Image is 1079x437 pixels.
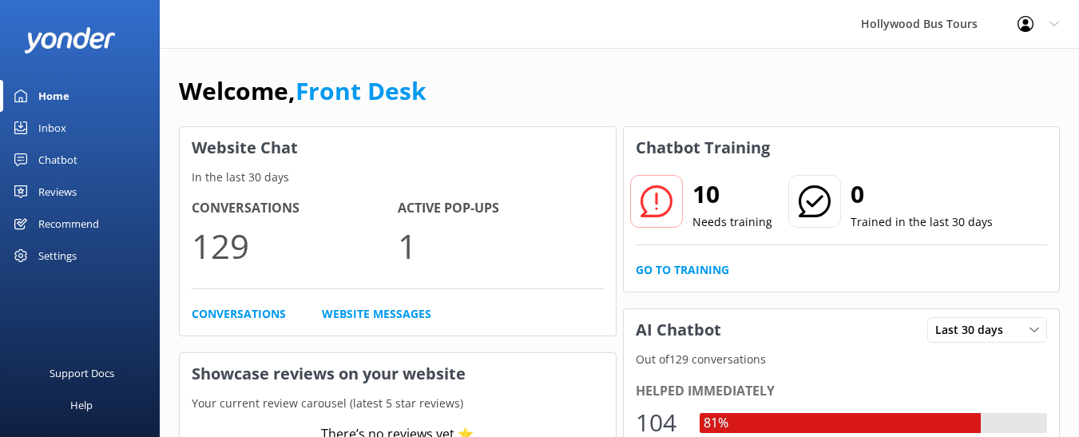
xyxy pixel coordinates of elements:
[180,395,616,412] p: Your current review carousel (latest 5 star reviews)
[636,381,1048,402] div: Helped immediately
[636,261,729,279] a: Go to Training
[38,240,77,272] div: Settings
[398,219,604,272] p: 1
[296,74,426,107] a: Front Desk
[851,175,993,213] h2: 0
[38,80,69,112] div: Home
[180,127,616,169] h3: Website Chat
[192,219,398,272] p: 129
[624,351,1060,368] p: Out of 129 conversations
[398,198,604,219] h4: Active Pop-ups
[180,353,616,395] h3: Showcase reviews on your website
[38,176,77,208] div: Reviews
[50,357,114,389] div: Support Docs
[38,144,77,176] div: Chatbot
[70,389,93,421] div: Help
[624,127,782,169] h3: Chatbot Training
[935,321,1013,339] span: Last 30 days
[38,208,99,240] div: Recommend
[322,305,431,323] a: Website Messages
[179,72,426,110] h1: Welcome,
[38,112,66,144] div: Inbox
[180,169,616,186] p: In the last 30 days
[692,175,772,213] h2: 10
[851,213,993,231] p: Trained in the last 30 days
[700,413,732,434] div: 81%
[192,198,398,219] h4: Conversations
[24,27,116,54] img: yonder-white-logo.png
[624,309,733,351] h3: AI Chatbot
[692,213,772,231] p: Needs training
[192,305,286,323] a: Conversations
